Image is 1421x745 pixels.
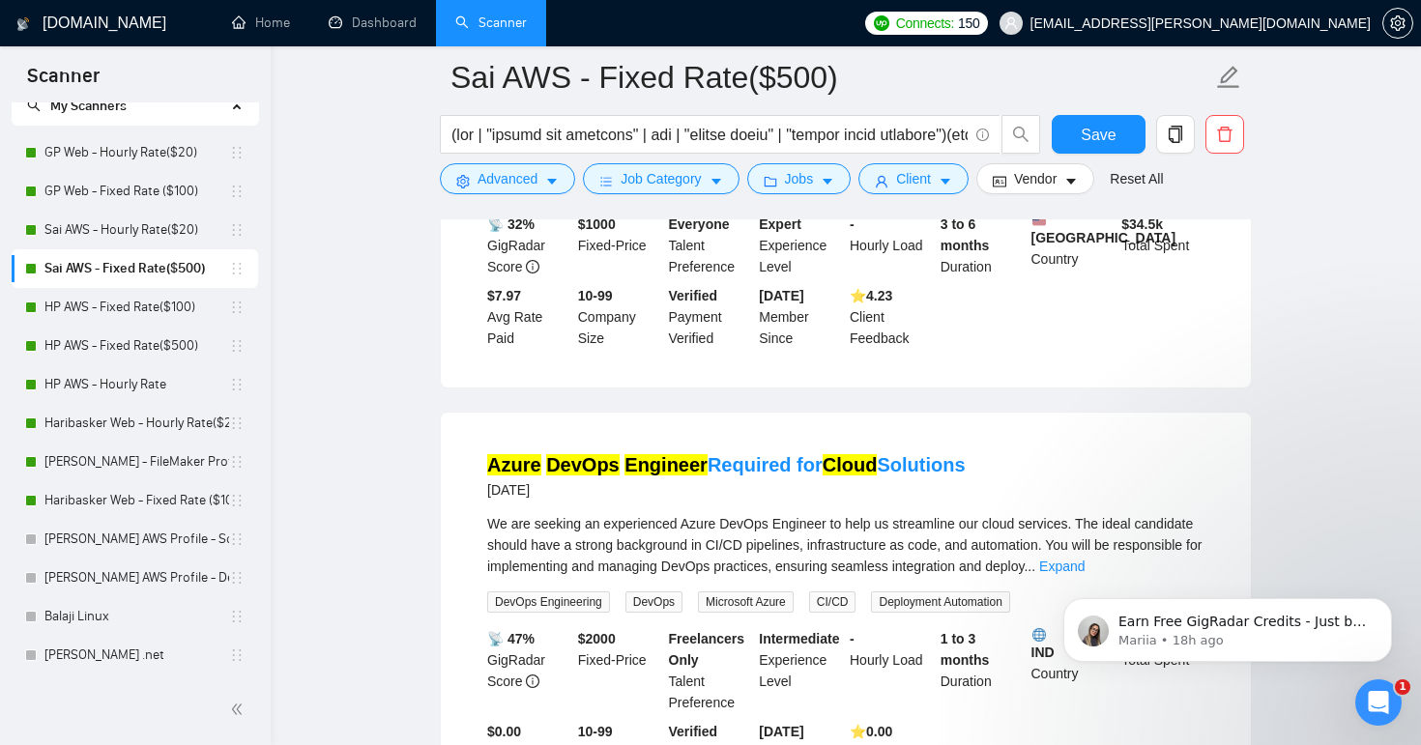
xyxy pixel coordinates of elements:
[578,216,616,232] b: $ 1000
[44,636,229,674] a: [PERSON_NAME] .net
[12,249,258,288] li: Sai AWS - Fixed Rate($500)
[50,98,127,114] span: My Scanners
[27,98,127,114] span: My Scanners
[1216,65,1241,90] span: edit
[483,285,574,349] div: Avg Rate Paid
[229,184,245,199] span: holder
[545,174,559,188] span: caret-down
[450,53,1212,101] input: Scanner name...
[487,454,966,475] a: Azure DevOps EngineerRequired forCloudSolutions
[44,404,229,443] a: Haribasker Web - Hourly Rate($25)
[487,591,610,613] span: DevOps Engineering
[785,168,814,189] span: Jobs
[755,285,846,349] div: Member Since
[229,493,245,508] span: holder
[747,163,852,194] button: folderJobscaret-down
[1028,214,1118,277] div: Country
[329,14,417,31] a: dashboardDashboard
[483,628,574,713] div: GigRadar Score
[12,62,115,102] span: Scanner
[12,327,258,365] li: HP AWS - Fixed Rate($500)
[229,338,245,354] span: holder
[229,145,245,160] span: holder
[44,520,229,559] a: [PERSON_NAME] AWS Profile - Solutions Architect
[1395,679,1410,695] span: 1
[937,214,1028,277] div: Duration
[759,724,803,739] b: [DATE]
[665,628,756,713] div: Talent Preference
[455,14,527,31] a: searchScanner
[669,724,718,739] b: Verified
[44,559,229,597] a: [PERSON_NAME] AWS Profile - DevOps
[44,133,229,172] a: GP Web - Hourly Rate($20)
[229,647,245,663] span: holder
[759,216,801,232] b: Expert
[1002,126,1039,143] span: search
[1052,115,1145,154] button: Save
[12,288,258,327] li: HP AWS - Fixed Rate($100)
[1031,214,1176,245] b: [GEOGRAPHIC_DATA]
[578,631,616,646] b: $ 2000
[850,631,855,646] b: -
[755,628,846,713] div: Experience Level
[487,516,1202,574] span: We are seeking an experienced Azure DevOps Engineer to help us streamline our cloud services. The...
[976,129,989,141] span: info-circle
[574,285,665,349] div: Company Size
[624,454,708,475] mark: Engineer
[526,260,539,273] span: info-circle
[12,597,258,636] li: Balaji Linux
[12,443,258,481] li: Koushik - FileMaker Profile
[1034,558,1421,693] iframe: Intercom notifications message
[850,216,855,232] b: -
[896,13,954,34] span: Connects:
[12,520,258,559] li: Hariprasad AWS Profile - Solutions Architect
[896,168,931,189] span: Client
[27,99,41,112] span: search
[487,288,521,303] b: $7.97
[578,724,613,739] b: 10-99
[976,163,1094,194] button: idcardVendorcaret-down
[875,174,888,188] span: user
[229,222,245,238] span: holder
[1206,126,1243,143] span: delete
[871,591,1009,613] span: Deployment Automation
[12,211,258,249] li: Sai AWS - Hourly Rate($20)
[665,214,756,277] div: Talent Preference
[665,285,756,349] div: Payment Verified
[850,288,892,303] b: ⭐️ 4.23
[12,172,258,211] li: GP Web - Fixed Rate ($100)
[44,481,229,520] a: Haribasker Web - Fixed Rate ($100)
[583,163,739,194] button: barsJob Categorycaret-down
[1028,628,1118,713] div: Country
[621,168,701,189] span: Job Category
[823,454,878,475] mark: Cloud
[821,174,834,188] span: caret-down
[526,674,539,688] span: info-circle
[669,631,745,668] b: Freelancers Only
[229,300,245,315] span: holder
[44,211,229,249] a: Sai AWS - Hourly Rate($20)
[451,123,968,147] input: Search Freelance Jobs...
[1383,15,1412,31] span: setting
[941,631,990,668] b: 1 to 3 months
[230,700,249,719] span: double-left
[16,9,30,40] img: logo
[759,288,803,303] b: [DATE]
[487,454,541,475] mark: Azure
[939,174,952,188] span: caret-down
[487,724,521,739] b: $0.00
[1156,115,1195,154] button: copy
[456,174,470,188] span: setting
[1121,216,1163,232] b: $ 34.5k
[698,591,794,613] span: Microsoft Azure
[232,14,290,31] a: homeHome
[625,591,682,613] span: DevOps
[1382,8,1413,39] button: setting
[12,636,258,674] li: Raguram .net
[710,174,723,188] span: caret-down
[1004,16,1018,30] span: user
[44,443,229,481] a: [PERSON_NAME] - FileMaker Profile
[669,288,718,303] b: Verified
[44,365,229,404] a: HP AWS - Hourly Rate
